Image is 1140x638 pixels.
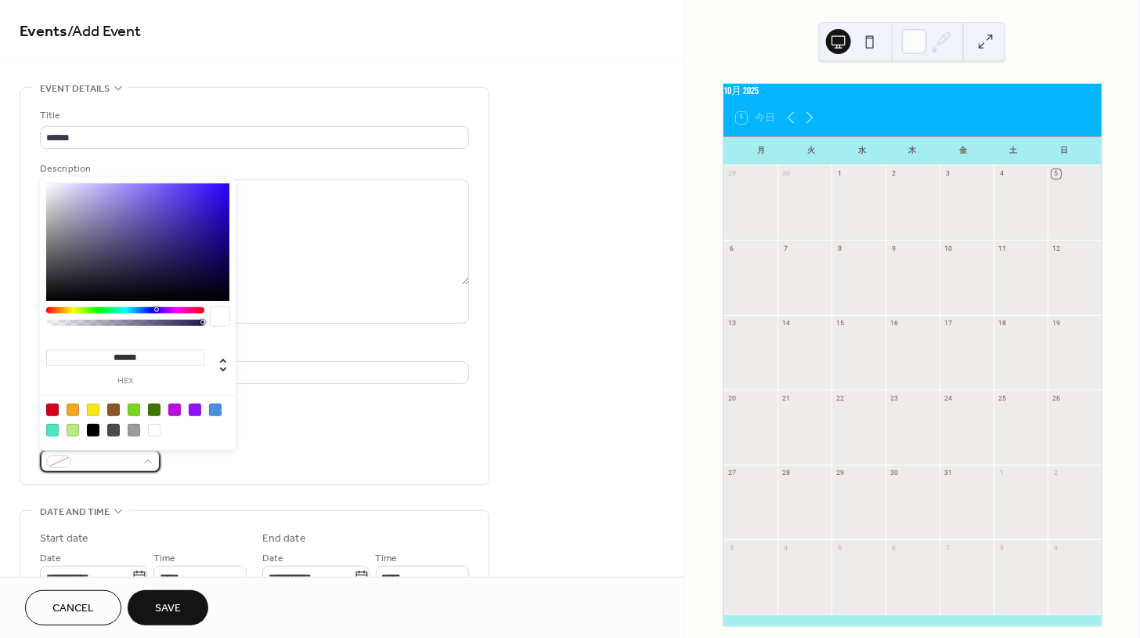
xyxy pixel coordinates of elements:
[262,551,283,567] span: Date
[40,161,466,177] div: Description
[262,531,306,547] div: End date
[835,393,845,403] div: 22
[153,551,175,567] span: Time
[727,393,736,403] div: 20
[87,404,99,416] div: #F8E71C
[727,244,736,253] div: 6
[786,137,836,165] div: 火
[835,319,845,328] div: 15
[997,169,1007,179] div: 4
[938,137,988,165] div: 金
[40,343,466,359] div: Location
[1052,543,1061,553] div: 9
[25,590,121,625] button: Cancel
[189,404,201,416] div: #9013FE
[997,543,1007,553] div: 8
[997,244,1007,253] div: 11
[889,169,899,179] div: 2
[781,244,790,253] div: 7
[997,393,1007,403] div: 25
[209,404,222,416] div: #4A90E2
[837,137,887,165] div: 水
[155,601,181,618] span: Save
[943,543,953,553] div: 7
[40,531,88,547] div: Start date
[128,590,208,625] button: Save
[67,17,141,48] span: / Add Event
[148,404,161,416] div: #417505
[168,404,181,416] div: #BD10E0
[67,404,79,416] div: #F5A623
[1039,137,1089,165] div: 日
[943,393,953,403] div: 24
[997,319,1007,328] div: 18
[835,169,845,179] div: 1
[781,319,790,328] div: 14
[835,469,845,478] div: 29
[46,424,59,437] div: #50E3C2
[52,601,94,618] span: Cancel
[46,377,204,386] label: hex
[889,469,899,478] div: 30
[988,137,1038,165] div: 土
[887,137,937,165] div: 木
[376,551,398,567] span: Time
[40,107,466,124] div: Title
[1052,393,1061,403] div: 26
[835,244,845,253] div: 8
[1052,169,1061,179] div: 5
[40,504,110,520] span: Date and time
[889,543,899,553] div: 6
[835,543,845,553] div: 5
[943,319,953,328] div: 17
[40,551,61,567] span: Date
[1052,469,1061,478] div: 2
[727,169,736,179] div: 29
[889,393,899,403] div: 23
[943,469,953,478] div: 31
[87,424,99,437] div: #000000
[997,469,1007,478] div: 1
[107,424,120,437] div: #4A4A4A
[889,244,899,253] div: 9
[781,393,790,403] div: 21
[128,404,140,416] div: #7ED321
[1052,244,1061,253] div: 12
[889,319,899,328] div: 16
[943,244,953,253] div: 10
[40,81,110,97] span: Event details
[46,404,59,416] div: #D0021B
[781,169,790,179] div: 30
[148,424,161,437] div: #FFFFFF
[781,543,790,553] div: 4
[727,543,736,553] div: 3
[128,424,140,437] div: #9B9B9B
[727,469,736,478] div: 27
[1052,319,1061,328] div: 19
[781,469,790,478] div: 28
[67,424,79,437] div: #B8E986
[723,84,1102,99] div: 10月 2025
[20,17,67,48] a: Events
[943,169,953,179] div: 3
[727,319,736,328] div: 13
[736,137,786,165] div: 月
[107,404,120,416] div: #8B572A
